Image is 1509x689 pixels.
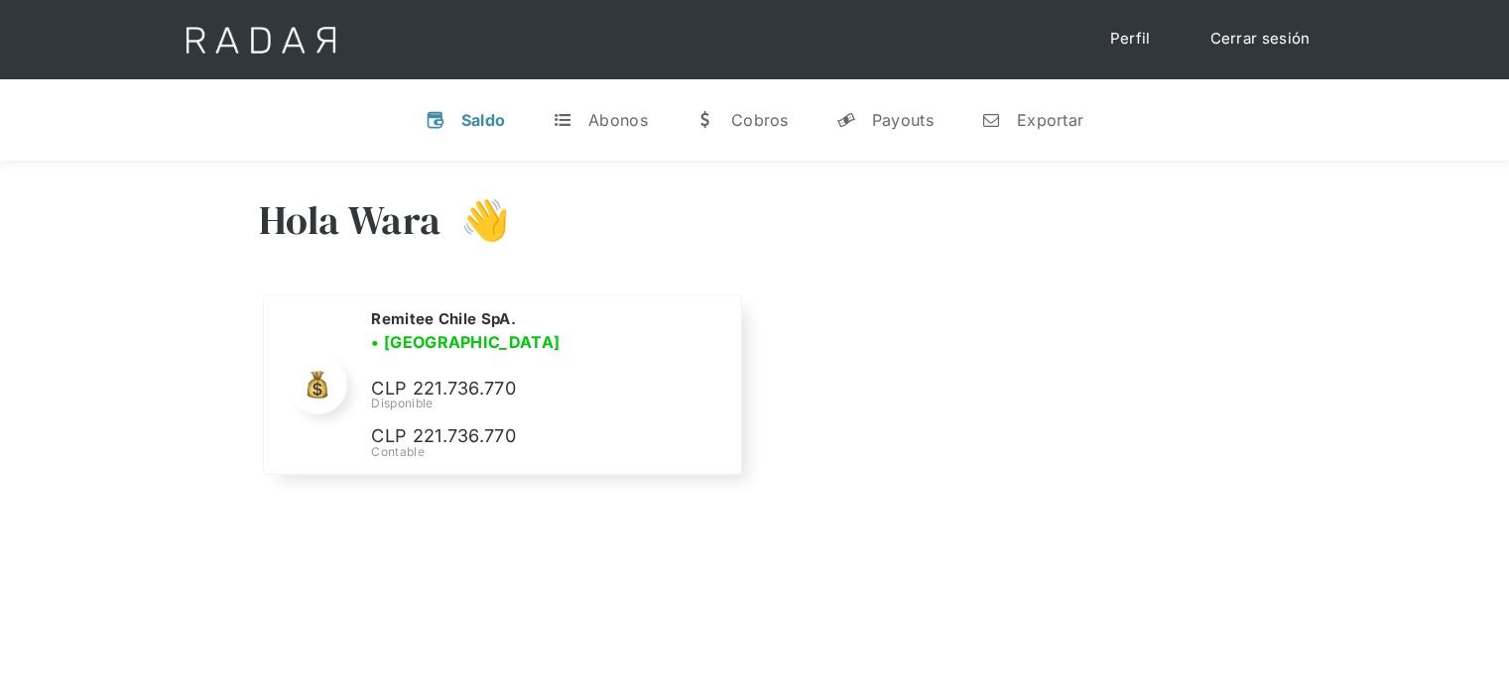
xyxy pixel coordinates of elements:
div: w [695,110,715,130]
h3: Hola Wara [259,195,441,245]
h3: 👋 [440,195,510,245]
div: Saldo [461,110,506,130]
a: Cerrar sesión [1191,20,1330,58]
div: t [553,110,572,130]
div: Payouts [872,110,934,130]
div: v [426,110,445,130]
div: Disponible [371,395,716,412]
h3: • [GEOGRAPHIC_DATA] [371,330,560,354]
h2: Remitee Chile SpA. [371,309,515,329]
div: Abonos [588,110,648,130]
div: n [981,110,1001,130]
p: CLP 221.736.770 [371,375,669,403]
div: Cobros [731,110,789,130]
p: CLP 221.736.770 [371,422,669,451]
div: Exportar [1017,110,1083,130]
a: Perfil [1090,20,1171,58]
div: y [836,110,856,130]
div: Contable [371,443,716,461]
